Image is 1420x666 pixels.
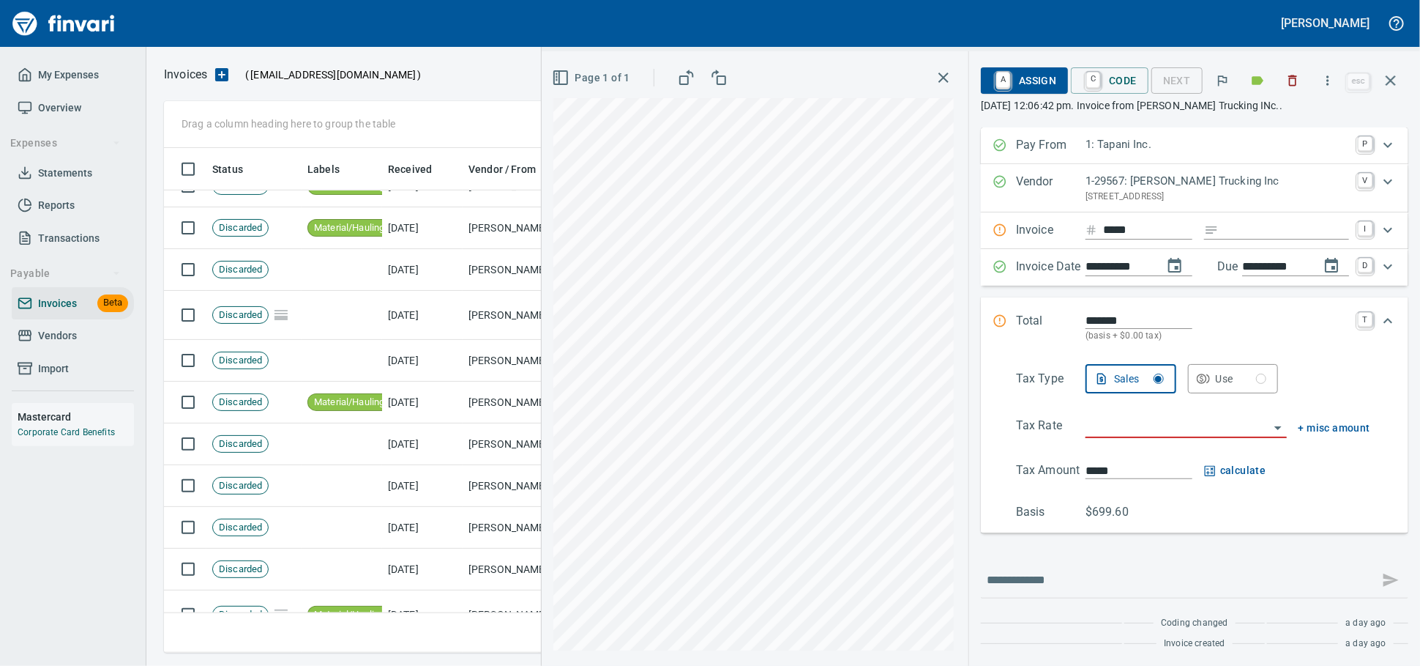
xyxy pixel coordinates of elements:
[463,507,609,549] td: [PERSON_NAME] Trucking Inc (1-29567)
[38,360,69,378] span: Import
[1016,136,1085,155] p: Pay From
[1114,370,1164,388] div: Sales
[18,427,115,437] a: Corporate Card Benefits
[1085,503,1155,521] p: $699.60
[1348,73,1369,89] a: esc
[1157,248,1192,284] button: change date
[996,72,1010,88] a: A
[213,479,268,493] span: Discarded
[981,164,1408,212] div: Expand
[1358,258,1372,273] a: D
[382,207,463,249] td: [DATE]
[38,196,75,215] span: Reports
[213,396,268,410] span: Discarded
[9,6,119,41] img: Finvari
[38,229,100,248] span: Transactions
[213,563,268,577] span: Discarded
[463,465,609,507] td: [PERSON_NAME] Trucking Inc (1-29567)
[388,160,432,178] span: Received
[1016,173,1085,204] p: Vendor
[1085,173,1349,190] p: 1-29567: [PERSON_NAME] Trucking Inc
[212,160,262,178] span: Click to Sort
[1016,312,1085,344] p: Total
[382,507,463,549] td: [DATE]
[213,221,268,235] span: Discarded
[164,66,207,84] p: Invoices
[1373,563,1408,598] span: This records your message into the invoice and notifies anyone mentioned
[382,249,463,291] td: [DATE]
[213,308,268,322] span: Discarded
[463,382,609,423] td: [PERSON_NAME] Trucking Inc (1-29567)
[382,591,463,640] td: [DATE]
[1164,637,1225,651] span: Invoice created
[308,396,390,410] span: Material/Hauling
[382,291,463,340] td: [DATE]
[1358,173,1372,188] a: V
[1161,616,1227,631] span: Coding changed
[1016,258,1085,277] p: Invoice Date
[981,249,1408,286] div: Expand
[468,160,555,178] span: Click to Sort
[308,221,390,235] span: Material/Hauling
[38,99,81,117] span: Overview
[207,66,236,84] button: Upload an Invoice
[1204,462,1266,480] span: calculate
[1085,136,1349,153] p: 1: Tapani Inc.
[388,160,451,178] span: Click to Sort
[38,164,92,182] span: Statements
[1085,329,1349,344] p: (basis + $0.00 tax)
[981,98,1408,113] p: [DATE] 12:06:42 pm. Invoice from [PERSON_NAME] Trucking INc..
[463,249,609,291] td: [PERSON_NAME] Trucking Inc (1-29567)
[1085,221,1097,239] svg: Invoice number
[1314,248,1349,284] button: change due date
[1083,68,1137,93] span: Code
[307,160,359,178] span: Click to Sort
[463,423,609,465] td: [PERSON_NAME] Trucking Inc (1-29567)
[97,295,128,311] span: Beta
[1016,221,1085,240] p: Invoice
[463,207,609,249] td: [PERSON_NAME] Trucking Inc (1-29567)
[382,382,463,423] td: [DATE]
[1298,419,1370,437] span: + misc amount
[269,608,294,620] span: Pages Split
[38,327,77,345] span: Vendors
[213,437,268,451] span: Discarded
[1216,370,1267,388] div: Use
[463,549,609,591] td: [PERSON_NAME] Trucking Inc (1-29567)
[1016,462,1085,480] p: Tax Amount
[382,465,463,507] td: [DATE]
[1016,417,1085,438] p: Tax Rate
[1204,223,1219,237] svg: Invoice description
[463,591,609,640] td: [PERSON_NAME] Trucking Inc (1-29567)
[38,66,99,84] span: My Expenses
[463,291,609,340] td: [PERSON_NAME] Trucking Inc (1-29567)
[213,263,268,277] span: Discarded
[213,521,268,535] span: Discarded
[555,69,630,87] span: Page 1 of 1
[382,549,463,591] td: [DATE]
[981,212,1408,249] div: Expand
[981,358,1408,533] div: Expand
[38,295,77,313] span: Invoices
[1086,72,1100,88] a: C
[10,134,121,152] span: Expenses
[463,340,609,382] td: [PERSON_NAME] Trucking Inc (1-29567)
[249,67,417,82] span: [EMAIL_ADDRESS][DOMAIN_NAME]
[1358,136,1372,151] a: P
[981,127,1408,164] div: Expand
[993,68,1056,93] span: Assign
[308,608,390,622] span: Material/Hauling
[382,340,463,382] td: [DATE]
[1358,312,1372,327] a: T
[1016,503,1085,521] p: Basis
[1217,258,1287,275] p: Due
[213,354,268,368] span: Discarded
[269,308,294,320] span: Pages Split
[1345,637,1386,651] span: a day ago
[1268,418,1288,438] button: Open
[164,66,207,84] nav: breadcrumb
[10,264,121,283] span: Payable
[1312,64,1344,97] button: More
[236,67,422,82] p: ( )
